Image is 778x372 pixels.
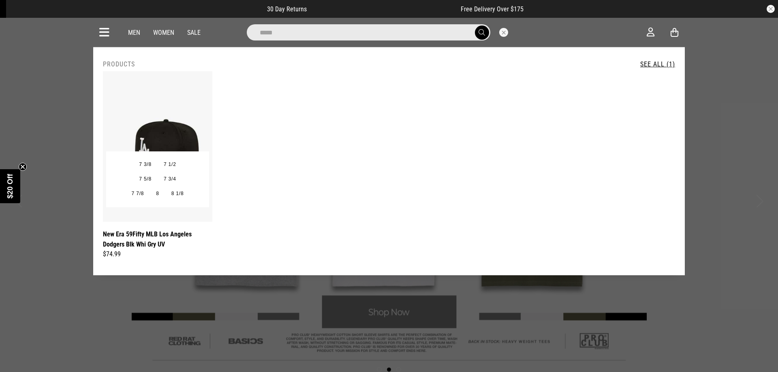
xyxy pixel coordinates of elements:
button: 8 1/8 [165,187,190,201]
button: 7 3/4 [158,172,182,187]
button: Close search [499,28,508,37]
span: 30 Day Returns [267,5,307,13]
button: Close teaser [19,163,27,171]
a: New Era 59Fifty MLB Los Angeles Dodgers Blk Whi Gry UV [103,229,212,249]
a: Men [128,29,140,36]
button: 7 5/8 [133,172,158,187]
button: 7 7/8 [126,187,150,201]
a: Women [153,29,174,36]
a: Sale [187,29,201,36]
button: 8 [150,187,165,201]
img: New Era 59fifty Mlb Los Angeles Dodgers Blk Whi Gry Uv in Black [103,71,212,222]
a: See All (1) [640,60,675,68]
h2: Products [103,60,135,68]
button: 7 1/2 [158,157,182,172]
div: $74.99 [103,249,212,259]
span: Free Delivery Over $175 [461,5,524,13]
button: 7 3/8 [133,157,158,172]
button: Open LiveChat chat widget [6,3,31,28]
iframe: Customer reviews powered by Trustpilot [323,5,445,13]
span: $20 Off [6,174,14,198]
